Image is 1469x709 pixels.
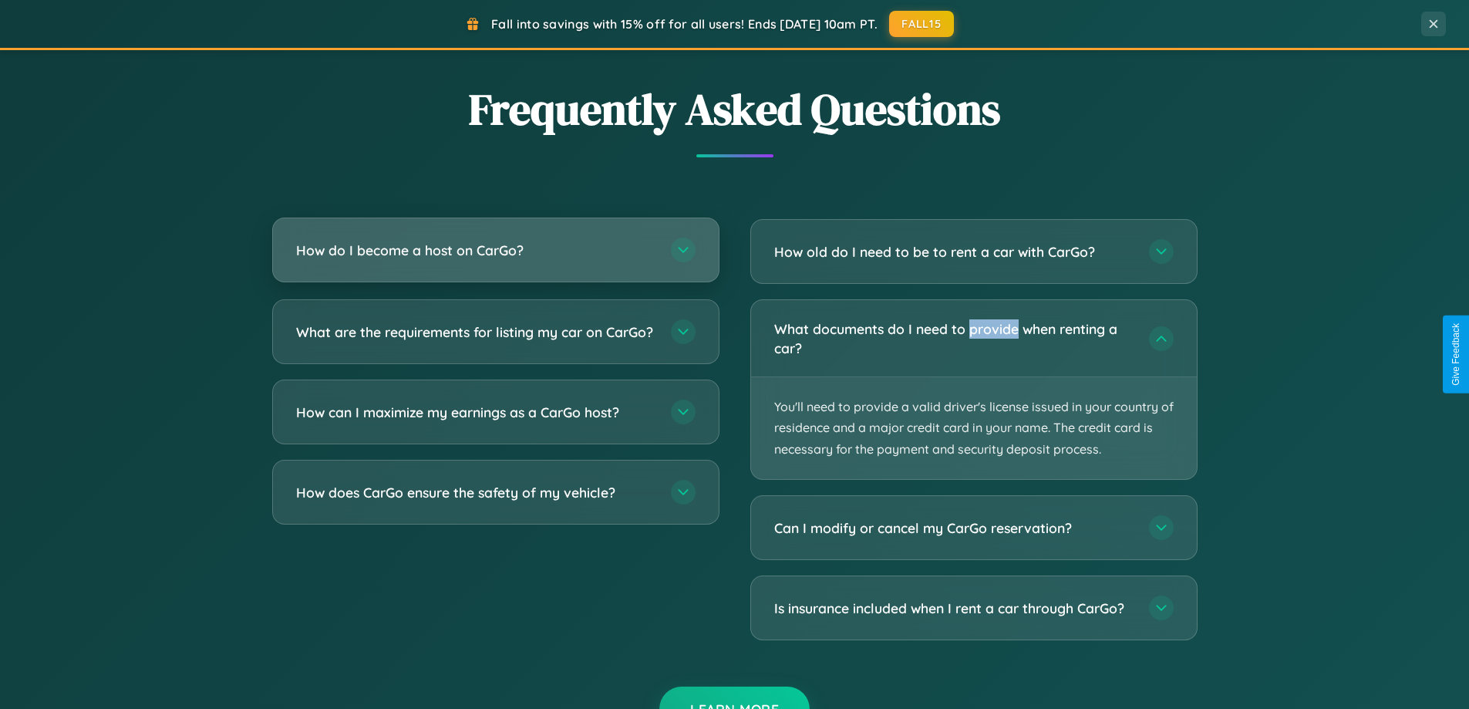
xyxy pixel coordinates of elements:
span: Fall into savings with 15% off for all users! Ends [DATE] 10am PT. [491,16,878,32]
p: You'll need to provide a valid driver's license issued in your country of residence and a major c... [751,377,1197,479]
h2: Frequently Asked Questions [272,79,1198,139]
h3: How can I maximize my earnings as a CarGo host? [296,403,655,422]
h3: Can I modify or cancel my CarGo reservation? [774,518,1134,538]
h3: What documents do I need to provide when renting a car? [774,319,1134,357]
h3: How old do I need to be to rent a car with CarGo? [774,242,1134,262]
h3: How does CarGo ensure the safety of my vehicle? [296,483,655,502]
h3: Is insurance included when I rent a car through CarGo? [774,599,1134,618]
div: Give Feedback [1450,323,1461,386]
h3: What are the requirements for listing my car on CarGo? [296,322,655,342]
h3: How do I become a host on CarGo? [296,241,655,260]
button: FALL15 [889,11,954,37]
